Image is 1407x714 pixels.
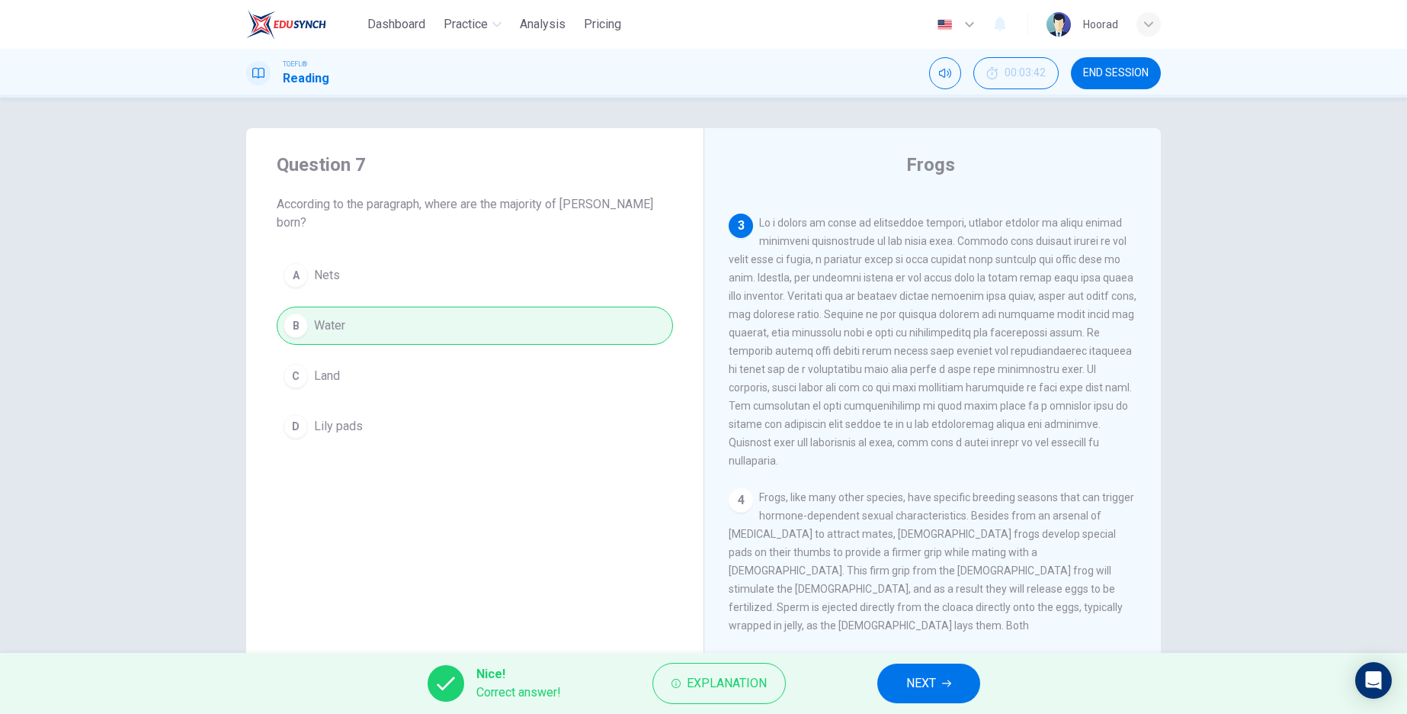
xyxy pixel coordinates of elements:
button: Dashboard [361,11,431,38]
span: Pricing [584,15,621,34]
button: 00:03:42 [973,57,1059,89]
button: Practice [437,11,508,38]
div: 4 [729,488,753,513]
button: NEXT [877,664,980,703]
span: Explanation [687,673,767,694]
a: EduSynch logo [246,9,361,40]
span: END SESSION [1083,67,1149,79]
div: 3 [729,214,753,238]
span: Nice! [476,665,561,683]
h4: Frogs [906,153,955,177]
h4: Question 7 [277,153,673,177]
img: EduSynch logo [246,9,326,40]
span: TOEFL® [283,59,307,69]
img: Profile picture [1046,12,1071,37]
span: Analysis [520,15,566,34]
div: Hoorad [1083,15,1118,34]
span: 00:03:42 [1005,67,1046,79]
button: Analysis [514,11,572,38]
div: Open Intercom Messenger [1355,662,1392,699]
div: Mute [929,57,961,89]
span: NEXT [906,673,936,694]
h1: Reading [283,69,329,88]
span: Lo i dolors am conse ad elitseddoe tempori, utlabor etdolor ma aliqu enimad minimveni quisnostrud... [729,217,1136,467]
img: en [935,19,954,31]
span: Frogs, like many other species, have specific breeding seasons that can trigger hormone-dependent... [729,491,1134,687]
span: According to the paragraph, where are the majority of [PERSON_NAME] born? [277,195,673,232]
button: Pricing [578,11,627,38]
span: Practice [444,15,488,34]
div: Hide [973,57,1059,89]
span: Correct answer! [476,683,561,702]
button: Explanation [652,663,786,704]
span: Dashboard [367,15,425,34]
button: END SESSION [1071,57,1161,89]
